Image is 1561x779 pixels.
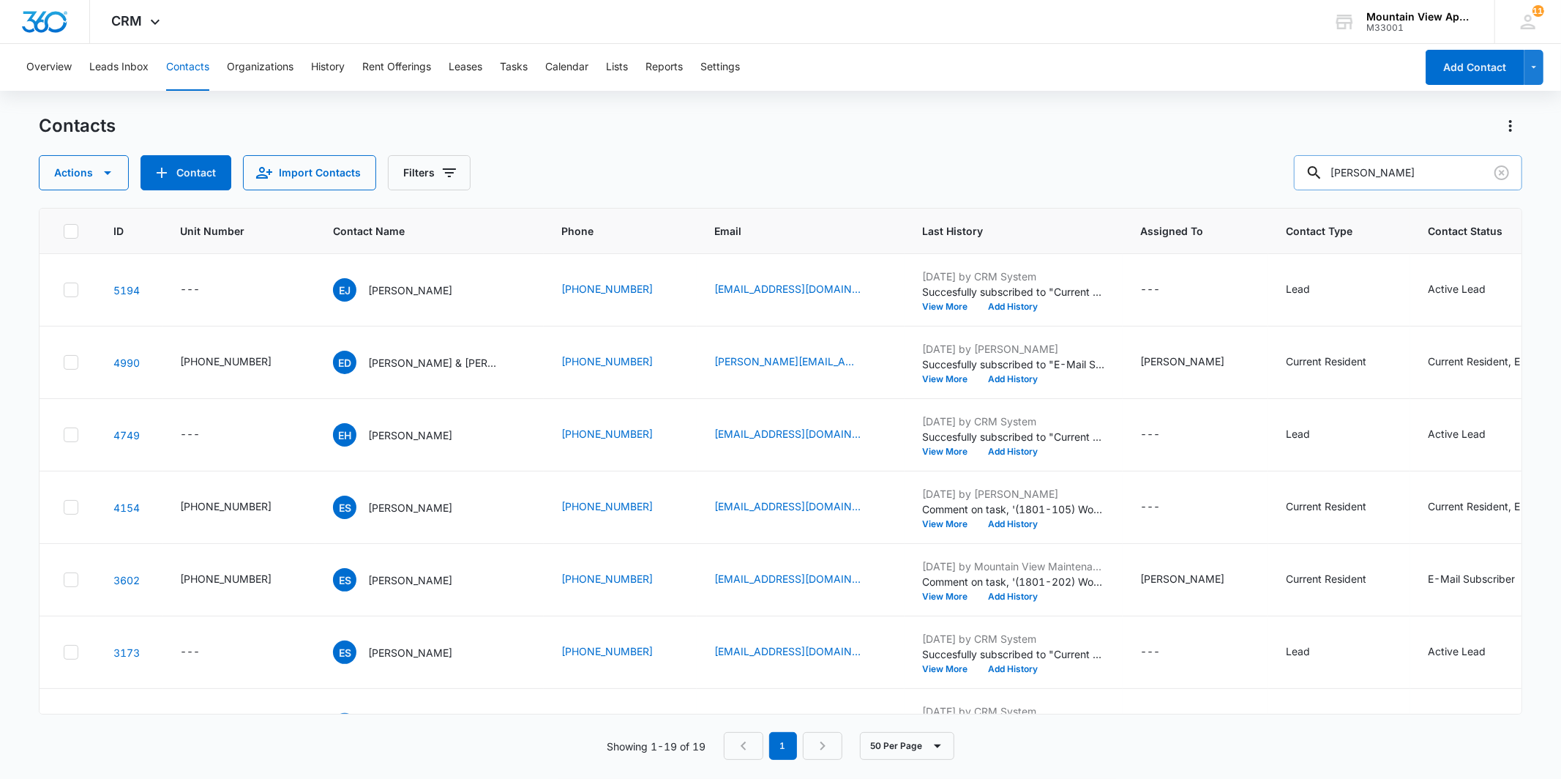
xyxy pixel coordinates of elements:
[112,13,143,29] span: CRM
[180,281,200,299] div: ---
[1140,426,1160,444] div: ---
[1140,499,1160,516] div: ---
[561,281,679,299] div: Phone - (970) 556-4115 - Select to Edit Field
[243,155,376,190] button: Import Contacts
[714,354,887,371] div: Email - emily.deline@icloud.com - Select to Edit Field
[113,502,140,514] a: Navigate to contact details page for Emily Speck
[860,732,954,760] button: 50 Per Page
[922,486,1105,502] p: [DATE] by [PERSON_NAME]
[922,631,1105,646] p: [DATE] by CRM System
[333,641,479,664] div: Contact Name - Emily Smith - Select to Edit Field
[180,354,272,369] div: [PHONE_NUMBER]
[500,44,528,91] button: Tasks
[1428,281,1486,297] div: Active Lead
[769,732,797,760] em: 1
[180,223,298,239] span: Unit Number
[333,713,479,737] div: Contact Name - Emily Jelden - Select to Edit Field
[1286,426,1336,444] div: Contact Type - Lead - Select to Edit Field
[1366,23,1473,33] div: account id
[714,426,887,444] div: Email - littlesthood@gmail.com - Select to Edit Field
[1140,644,1160,661] div: ---
[714,644,861,659] a: [EMAIL_ADDRESS][DOMAIN_NAME]
[368,573,452,588] p: [PERSON_NAME]
[1140,281,1160,299] div: ---
[89,44,149,91] button: Leads Inbox
[561,354,653,369] a: [PHONE_NUMBER]
[113,646,140,659] a: Navigate to contact details page for Emily Smith
[1140,281,1186,299] div: Assigned To - - Select to Edit Field
[561,426,653,441] a: [PHONE_NUMBER]
[922,341,1105,357] p: [DATE] by [PERSON_NAME]
[180,644,226,661] div: Unit Number - - Select to Edit Field
[368,428,452,443] p: [PERSON_NAME]
[714,571,887,589] div: Email - emilyaturnell@gmail.com - Select to Edit Field
[1428,644,1486,659] div: Active Lead
[449,44,482,91] button: Leases
[714,426,861,441] a: [EMAIL_ADDRESS][DOMAIN_NAME]
[922,665,978,674] button: View More
[561,223,658,239] span: Phone
[1428,571,1515,586] div: E-Mail Subscriber
[1426,50,1524,85] button: Add Contact
[922,520,978,529] button: View More
[113,223,124,239] span: ID
[1140,354,1224,369] div: [PERSON_NAME]
[922,592,978,601] button: View More
[333,641,356,664] span: ES
[333,278,356,302] span: EJ
[333,351,356,374] span: ED
[545,44,588,91] button: Calendar
[561,571,679,589] div: Phone - (970) 691-7811 - Select to Edit Field
[180,571,298,589] div: Unit Number - 545-1801-202 - Select to Edit Field
[1286,281,1310,297] div: Lead
[978,520,1048,529] button: Add History
[714,644,887,661] div: Email - emilyaturnell@gmail.com - Select to Edit Field
[180,644,200,661] div: ---
[1428,281,1512,299] div: Contact Status - Active Lead - Select to Edit Field
[333,568,356,592] span: ES
[1286,571,1366,586] div: Current Resident
[922,414,1105,429] p: [DATE] by CRM System
[1490,161,1513,184] button: Clear
[180,426,200,444] div: ---
[1294,155,1522,190] input: Search Contacts
[368,645,452,660] p: [PERSON_NAME]
[922,646,1105,662] p: Succesfully subscribed to "Current Residents ".
[561,644,679,661] div: Phone - (970) 691-7811 - Select to Edit Field
[1286,644,1310,659] div: Lead
[922,447,978,456] button: View More
[1286,354,1393,371] div: Contact Type - Current Resident - Select to Edit Field
[180,281,226,299] div: Unit Number - - Select to Edit Field
[1140,644,1186,661] div: Assigned To - - Select to Edit Field
[978,447,1048,456] button: Add History
[333,496,479,519] div: Contact Name - Emily Speck - Select to Edit Field
[362,44,431,91] button: Rent Offerings
[368,355,500,370] p: [PERSON_NAME] & [PERSON_NAME]
[922,302,978,311] button: View More
[922,429,1105,444] p: Succesfully subscribed to "Current Residents ".
[922,375,978,384] button: View More
[333,568,479,592] div: Contact Name - Emily Smith - Select to Edit Field
[39,155,129,190] button: Actions
[368,283,452,298] p: [PERSON_NAME]
[1286,499,1366,514] div: Current Resident
[39,115,116,137] h1: Contacts
[714,223,866,239] span: Email
[561,281,653,297] a: [PHONE_NUMBER]
[333,496,356,519] span: ES
[1499,114,1522,138] button: Actions
[714,499,887,516] div: Email - emilyspeck1994@gmail.com - Select to Edit Field
[922,357,1105,372] p: Succesfully subscribed to "E-Mail Subscribers".
[1140,354,1251,371] div: Assigned To - Makenna Berry - Select to Edit Field
[333,278,479,302] div: Contact Name - Emily J Anderson - Select to Edit Field
[724,732,842,760] nav: Pagination
[113,429,140,441] a: Navigate to contact details page for Emily Hood
[1428,426,1486,441] div: Active Lead
[333,713,356,737] span: EJ
[978,375,1048,384] button: Add History
[714,281,861,297] a: [EMAIL_ADDRESS][DOMAIN_NAME]
[561,571,653,586] a: [PHONE_NUMBER]
[561,499,653,514] a: [PHONE_NUMBER]
[561,499,679,516] div: Phone - (970) 657-1780 - Select to Edit Field
[180,499,272,514] div: [PHONE_NUMBER]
